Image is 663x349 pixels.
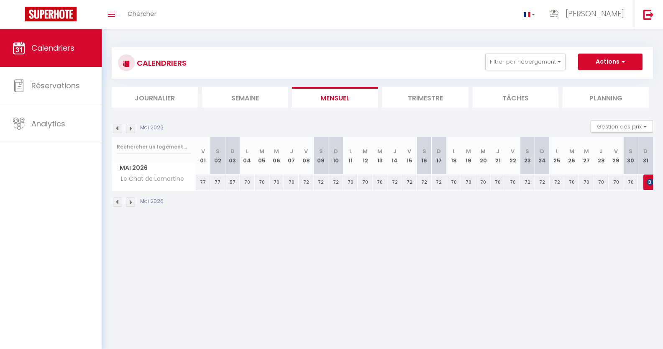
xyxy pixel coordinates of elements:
[225,137,240,174] th: 03
[240,174,254,190] div: 70
[491,137,505,174] th: 21
[540,147,544,155] abbr: D
[113,174,186,184] span: Le Chat de Lamartine
[343,174,358,190] div: 70
[135,54,187,72] h3: CALENDRIERS
[240,137,254,174] th: 04
[520,137,535,174] th: 23
[7,3,32,28] button: Ouvrir le widget de chat LiveChat
[629,147,632,155] abbr: S
[569,147,574,155] abbr: M
[643,147,648,155] abbr: D
[437,147,441,155] abbr: D
[520,174,535,190] div: 72
[564,174,579,190] div: 70
[548,8,560,20] img: ...
[328,137,343,174] th: 10
[314,137,328,174] th: 09
[453,147,455,155] abbr: L
[128,9,156,18] span: Chercher
[328,174,343,190] div: 72
[481,147,486,155] abbr: M
[496,147,499,155] abbr: J
[402,174,417,190] div: 72
[638,137,653,174] th: 31
[196,174,210,190] div: 77
[578,54,643,70] button: Actions
[225,174,240,190] div: 57
[609,174,623,190] div: 70
[246,147,248,155] abbr: L
[290,147,293,155] abbr: J
[292,87,378,108] li: Mensuel
[140,198,164,205] p: Mai 2026
[202,87,288,108] li: Semaine
[299,174,313,190] div: 72
[476,174,491,190] div: 70
[349,147,352,155] abbr: L
[274,147,279,155] abbr: M
[432,174,446,190] div: 72
[269,137,284,174] th: 06
[373,137,387,174] th: 13
[591,120,653,133] button: Gestion des prix
[382,87,468,108] li: Trimestre
[334,147,338,155] abbr: D
[112,162,195,174] span: Mai 2026
[566,8,624,19] span: [PERSON_NAME]
[535,137,550,174] th: 24
[422,147,426,155] abbr: S
[284,174,299,190] div: 70
[216,147,220,155] abbr: S
[485,54,566,70] button: Filtrer par hébergement
[210,137,225,174] th: 02
[473,87,559,108] li: Tâches
[609,137,623,174] th: 29
[579,137,594,174] th: 27
[623,174,638,190] div: 70
[407,147,411,155] abbr: V
[550,174,564,190] div: 72
[505,137,520,174] th: 22
[623,137,638,174] th: 30
[550,137,564,174] th: 25
[466,147,471,155] abbr: M
[255,137,269,174] th: 05
[525,147,529,155] abbr: S
[461,137,476,174] th: 19
[284,137,299,174] th: 07
[579,174,594,190] div: 70
[358,137,372,174] th: 12
[314,174,328,190] div: 72
[140,124,164,132] p: Mai 2026
[377,147,382,155] abbr: M
[201,147,205,155] abbr: V
[363,147,368,155] abbr: M
[535,174,550,190] div: 72
[393,147,397,155] abbr: J
[31,80,80,91] span: Réservations
[31,118,65,129] span: Analytics
[299,137,313,174] th: 08
[446,137,461,174] th: 18
[584,147,589,155] abbr: M
[446,174,461,190] div: 70
[304,147,308,155] abbr: V
[417,137,431,174] th: 16
[476,137,491,174] th: 20
[563,87,649,108] li: Planning
[599,147,603,155] abbr: J
[255,174,269,190] div: 70
[511,147,515,155] abbr: V
[505,174,520,190] div: 70
[461,174,476,190] div: 70
[432,137,446,174] th: 17
[491,174,505,190] div: 70
[373,174,387,190] div: 70
[417,174,431,190] div: 72
[117,139,191,154] input: Rechercher un logement...
[358,174,372,190] div: 70
[556,147,558,155] abbr: L
[210,174,225,190] div: 77
[112,87,198,108] li: Journalier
